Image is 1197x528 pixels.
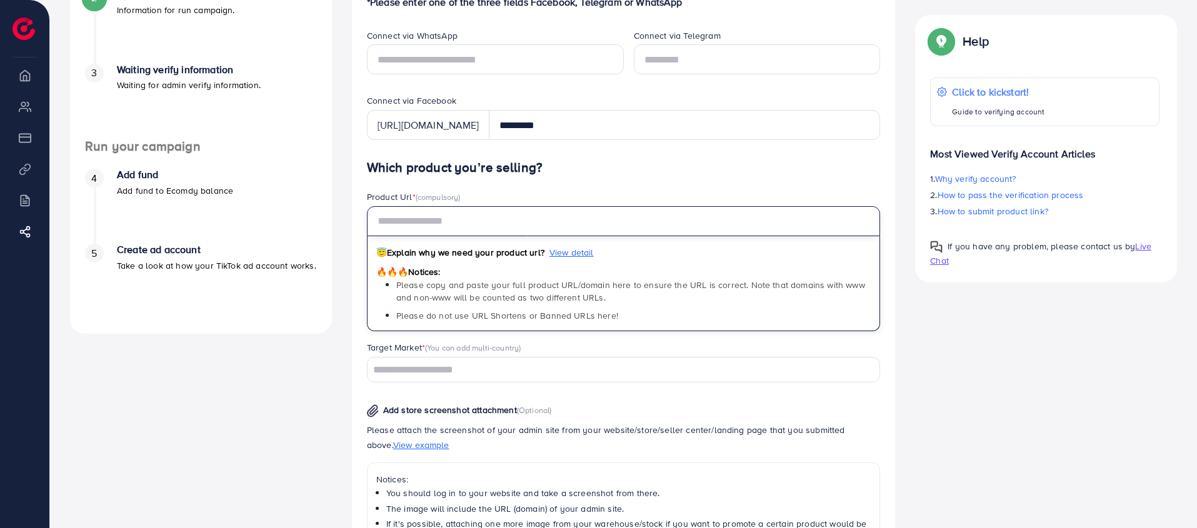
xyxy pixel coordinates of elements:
[367,357,881,382] div: Search for option
[517,404,552,416] span: (Optional)
[367,404,379,417] img: img
[117,64,261,76] h4: Waiting verify information
[117,77,261,92] p: Waiting for admin verify information.
[369,361,864,380] input: Search for option
[396,279,865,304] span: Please copy and paste your full product URL/domain here to ensure the URL is correct. Note that d...
[367,110,489,140] div: [URL][DOMAIN_NAME]
[91,246,97,261] span: 5
[930,187,1159,202] p: 2.
[952,104,1044,119] p: Guide to verifying account
[70,139,332,154] h4: Run your campaign
[376,472,871,487] p: Notices:
[386,502,871,515] li: The image will include the URL (domain) of your admin site.
[70,244,332,319] li: Create ad account
[425,342,521,353] span: (You can add multi-country)
[383,404,517,416] span: Add store screenshot attachment
[117,2,235,17] p: Information for run campaign.
[117,258,316,273] p: Take a look at how your TikTok ad account works.
[91,66,97,80] span: 3
[117,244,316,256] h4: Create ad account
[930,30,953,52] img: Popup guide
[70,169,332,244] li: Add fund
[549,246,594,259] span: View detail
[930,171,1159,186] p: 1.
[948,240,1135,252] span: If you have any problem, please contact us by
[91,171,97,186] span: 4
[117,169,233,181] h4: Add fund
[367,422,881,452] p: Please attach the screenshot of your admin site from your website/store/seller center/landing pag...
[70,64,332,139] li: Waiting verify information
[938,205,1048,217] span: How to submit product link?
[938,189,1084,201] span: How to pass the verification process
[367,191,461,203] label: Product Url
[376,246,544,259] span: Explain why we need your product url?
[117,183,233,198] p: Add fund to Ecomdy balance
[634,29,721,42] label: Connect via Telegram
[396,309,618,322] span: Please do not use URL Shortens or Banned URLs here!
[930,241,943,253] img: Popup guide
[13,17,35,40] img: logo
[1144,472,1188,519] iframe: Chat
[367,29,458,42] label: Connect via WhatsApp
[367,94,456,107] label: Connect via Facebook
[930,136,1159,161] p: Most Viewed Verify Account Articles
[952,84,1044,99] p: Click to kickstart!
[376,246,387,259] span: 😇
[416,191,461,202] span: (compulsory)
[367,160,881,176] h4: Which product you’re selling?
[376,266,408,278] span: 🔥🔥🔥
[386,487,871,499] li: You should log in to your website and take a screenshot from there.
[367,341,521,354] label: Target Market
[393,439,449,451] span: View example
[930,204,1159,219] p: 3.
[376,266,441,278] span: Notices:
[935,172,1016,185] span: Why verify account?
[963,34,989,49] p: Help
